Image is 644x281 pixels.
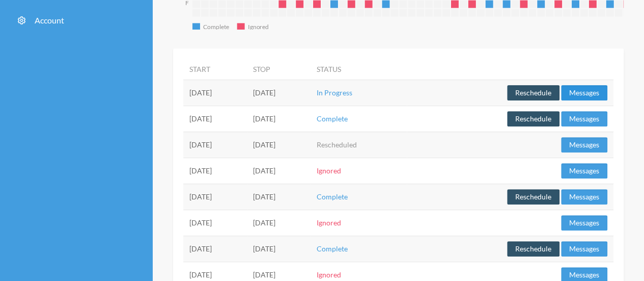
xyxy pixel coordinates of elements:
span: Account [35,15,64,25]
text: Ignored [248,23,269,31]
th: Stop [247,59,311,80]
button: Reschedule [507,111,559,126]
td: [DATE] [183,106,247,132]
td: [DATE] [183,132,247,158]
td: Rescheduled [311,132,407,158]
td: [DATE] [247,132,311,158]
td: [DATE] [183,236,247,262]
td: [DATE] [183,210,247,236]
a: Account [8,9,145,32]
button: Messages [561,137,607,152]
button: Messages [561,241,607,257]
td: [DATE] [183,184,247,210]
button: Messages [561,85,607,100]
button: Messages [561,215,607,231]
td: [DATE] [247,236,311,262]
td: [DATE] [247,158,311,184]
td: Ignored [311,210,407,236]
td: Complete [311,106,407,132]
th: Status [311,59,407,80]
button: Messages [561,111,607,126]
td: [DATE] [183,80,247,106]
th: Start [183,59,247,80]
td: [DATE] [247,80,311,106]
button: Messages [561,163,607,178]
td: In Progress [311,80,407,106]
text: Complete [203,23,229,31]
td: Ignored [311,158,407,184]
td: [DATE] [247,210,311,236]
button: Messages [561,189,607,205]
td: [DATE] [247,106,311,132]
td: Complete [311,236,407,262]
td: [DATE] [247,184,311,210]
td: Complete [311,184,407,210]
button: Reschedule [507,85,559,100]
td: [DATE] [183,158,247,184]
button: Reschedule [507,241,559,257]
button: Reschedule [507,189,559,205]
